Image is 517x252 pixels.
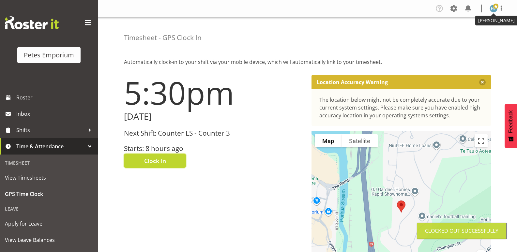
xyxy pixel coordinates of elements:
[475,134,488,147] button: Toggle fullscreen view
[16,141,85,151] span: Time & Attendance
[2,186,96,202] a: GPS Time Clock
[508,110,514,133] span: Feedback
[124,111,304,122] h2: [DATE]
[425,227,498,235] div: Clocked out Successfully
[124,75,304,110] h1: 5:30pm
[319,96,483,119] div: The location below might not be completely accurate due to your current system settings. Please m...
[5,219,93,229] span: Apply for Leave
[124,129,304,137] h3: Next Shift: Counter LS - Counter 3
[505,104,517,148] button: Feedback - Show survey
[2,232,96,248] a: View Leave Balances
[342,134,378,147] button: Show satellite imagery
[5,173,93,183] span: View Timesheets
[5,189,93,199] span: GPS Time Clock
[479,79,486,85] button: Close message
[2,215,96,232] a: Apply for Leave
[5,16,59,29] img: Rosterit website logo
[315,134,342,147] button: Show street map
[124,154,186,168] button: Clock In
[144,156,166,165] span: Clock In
[124,34,202,41] h4: Timesheet - GPS Clock In
[490,5,497,12] img: helena-tomlin701.jpg
[317,79,388,85] p: Location Accuracy Warning
[2,170,96,186] a: View Timesheets
[5,235,93,245] span: View Leave Balances
[16,93,95,102] span: Roster
[16,109,95,119] span: Inbox
[2,202,96,215] div: Leave
[124,58,491,66] p: Automatically clock-in to your shift via your mobile device, which will automatically link to you...
[24,50,74,60] div: Petes Emporium
[2,156,96,170] div: Timesheet
[124,145,304,152] h3: Starts: 8 hours ago
[16,125,85,135] span: Shifts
